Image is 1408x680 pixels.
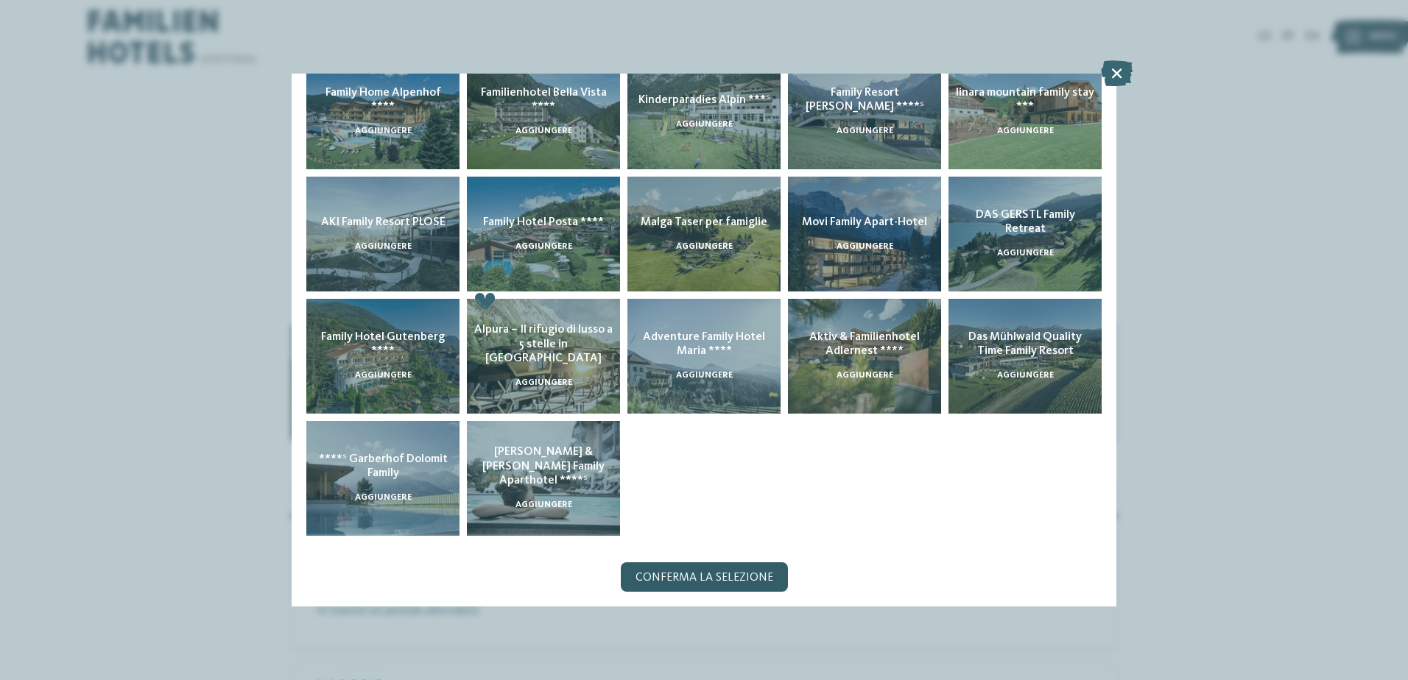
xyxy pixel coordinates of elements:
span: aggiungere [676,242,733,251]
span: Adventure Family Hotel Maria **** [643,331,765,357]
span: Movi Family Apart-Hotel [802,216,927,228]
span: DAS GERSTL Family Retreat [976,209,1075,235]
span: aggiungere [997,371,1054,380]
span: aggiungere [515,242,572,251]
span: Das Mühlwald Quality Time Family Resort [968,331,1082,357]
span: aggiungere [515,378,572,387]
span: Family Home Alpenhof **** [325,87,441,113]
span: Aktiv & Familienhotel Adlernest **** [809,331,920,357]
span: aggiungere [355,127,412,135]
span: Alpura – Il rifugio di lusso a 5 stelle in [GEOGRAPHIC_DATA] [474,324,613,364]
span: aggiungere [997,249,1054,258]
span: aggiungere [676,371,733,380]
span: ****ˢ Garberhof Dolomit Family [319,453,448,479]
span: AKI Family Resort PLOSE [321,216,446,228]
span: aggiungere [515,500,572,509]
span: Conferma la selezione [636,572,773,584]
span: Family Resort [PERSON_NAME] ****ˢ [806,87,924,113]
span: Family Hotel Posta **** [483,216,604,228]
span: Family Hotel Gutenberg **** [321,331,445,357]
span: aggiungere [355,493,412,502]
span: aggiungere [997,127,1054,135]
span: Malga Taser per famiglie [641,216,767,228]
span: aggiungere [676,120,733,129]
span: [PERSON_NAME] & [PERSON_NAME] Family Aparthotel ****ˢ [482,446,605,486]
span: aggiungere [837,242,893,251]
span: aggiungere [515,127,572,135]
span: linara mountain family stay *** [956,87,1094,113]
span: aggiungere [837,127,893,135]
span: Kinderparadies Alpin ***ˢ [638,94,770,106]
span: Familienhotel Bella Vista **** [481,87,607,113]
span: aggiungere [355,371,412,380]
span: aggiungere [837,371,893,380]
span: aggiungere [355,242,412,251]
